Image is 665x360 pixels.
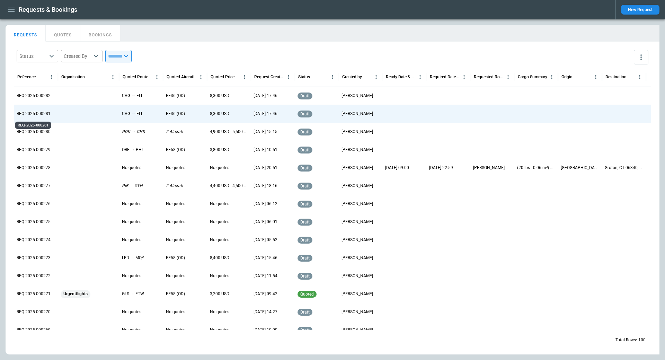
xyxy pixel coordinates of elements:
p: Ben Gundermann [342,327,373,333]
p: No quotes [210,309,229,315]
span: draft [299,202,311,207]
p: REQ-2025-000280 [17,129,51,135]
p: 09/16/2025 10:51 [254,147,277,153]
span: draft [299,94,311,98]
div: Requested Route [474,74,504,79]
span: draft [299,220,311,225]
p: No quotes [122,219,141,225]
div: Quoted Aircraft [167,74,195,79]
p: Allen Maki [342,111,373,117]
p: CVG → FLL [122,111,143,117]
p: 8,400 USD [210,255,229,261]
p: No quotes [122,237,141,243]
p: REQ-2025-000272 [17,273,51,279]
p: No quotes [122,165,141,171]
p: 3,800 USD [210,147,229,153]
button: Quoted Route column menu [152,72,161,81]
p: 8,300 USD [210,111,229,117]
p: 09/08/2025 14:27 [254,309,277,315]
span: draft [299,274,311,279]
p: No quotes [210,201,229,207]
p: (20 lbs - 0.06 m³) Aerospace / Aircraft Parts [517,165,556,171]
button: Request Created At (UTC-05:00) column menu [284,72,293,81]
p: No quotes [122,309,141,315]
button: Created by column menu [372,72,381,81]
p: 3,200 USD [210,291,229,297]
p: PIB → GYH [122,183,143,189]
p: 09/11/2025 09:42 [254,291,277,297]
p: 4,400 USD - 4,500 USD [210,183,248,189]
p: BE36 (OD) [166,93,185,99]
p: 100 [638,337,646,343]
p: KLUK → KBDL [473,165,512,171]
p: Cady Howell [342,219,373,225]
p: 09/12/2025 06:12 [254,201,277,207]
span: draft [299,148,311,152]
p: REQ-2025-000282 [17,93,51,99]
div: Created by [342,74,362,79]
span: draft [299,166,311,170]
p: No quotes [166,165,185,171]
p: 09/16/2025 15:15 [254,129,277,135]
p: Allen Maki [342,255,373,261]
p: Cady Howell [342,237,373,243]
button: Cargo Summary column menu [547,72,556,81]
p: No quotes [166,273,185,279]
span: draft [299,184,311,188]
span: draft [299,112,311,116]
div: REQ-2025-000281 [15,122,51,129]
p: 09/16/2025 17:46 [254,93,277,99]
p: Ben Gundermann [342,93,373,99]
p: 8,300 USD [210,93,229,99]
div: Organisation [61,74,85,79]
p: Ben Gundermann [342,165,373,171]
button: Destination column menu [635,72,644,81]
button: QUOTES [46,25,80,42]
p: 09/15/2025 22:59 [429,165,453,171]
p: REQ-2025-000274 [17,237,51,243]
p: 09/16/2025 17:46 [254,111,277,117]
button: REQUESTS [6,25,46,42]
p: REQ-2025-000273 [17,255,51,261]
p: Ben Gundermann [342,147,373,153]
p: REQ-2025-000269 [17,327,51,333]
p: No quotes [210,165,229,171]
p: BE58 (OD) [166,291,185,297]
p: Ben Gundermann [342,309,373,315]
div: Quoted Route [123,74,148,79]
div: Status [298,74,310,79]
button: Organisation column menu [108,72,117,81]
p: Cincinnati, OH 45246, USA [561,165,599,171]
div: Created By [64,53,91,60]
div: Cargo Summary [518,74,547,79]
p: 09/12/2025 18:16 [254,183,277,189]
button: Origin column menu [591,72,600,81]
button: New Request [621,5,659,15]
p: PDK → CHS [122,129,145,135]
div: Request Created At (UTC-05:00) [254,74,284,79]
p: REQ-2025-000271 [17,291,51,297]
p: 09/11/2025 11:54 [254,273,277,279]
button: Ready Date & Time (UTC-05:00) column menu [416,72,425,81]
p: No quotes [210,327,229,333]
span: draft [299,238,311,243]
p: REQ-2025-000277 [17,183,51,189]
p: 2 Aircraft [166,129,183,135]
p: REQ-2025-000270 [17,309,51,315]
p: George O'Bryan [342,273,373,279]
button: Status column menu [328,72,337,81]
p: REQ-2025-000278 [17,165,51,171]
p: No quotes [210,237,229,243]
p: No quotes [122,201,141,207]
h1: Requests & Bookings [19,6,77,14]
p: Groton, CT 06340, USA [605,165,643,171]
div: Reference [17,74,36,79]
span: draft [299,328,311,333]
p: BE58 (OD) [166,147,185,153]
p: No quotes [210,219,229,225]
span: draft [299,130,311,134]
p: No quotes [122,273,141,279]
p: 09/12/2025 05:52 [254,237,277,243]
p: 09/05/2025 10:00 [254,327,277,333]
div: Required Date & Time (UTC-05:00) [430,74,460,79]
